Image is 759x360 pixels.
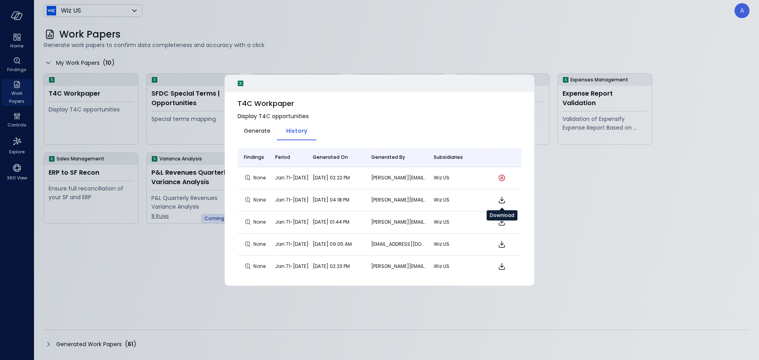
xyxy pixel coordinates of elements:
p: Wiz US [434,262,481,270]
span: None [253,218,268,226]
span: None [253,240,268,248]
p: Wiz US [434,196,481,204]
span: Display T4C opportunities [238,112,522,121]
p: Wiz US [434,174,481,182]
span: None [253,196,268,204]
span: Download [497,262,506,271]
p: [PERSON_NAME][EMAIL_ADDRESS][PERSON_NAME][DOMAIN_NAME] [371,262,428,270]
span: Generate [244,126,270,135]
span: None [253,174,268,182]
span: Jan 71-[DATE] [275,174,309,181]
p: [PERSON_NAME][EMAIL_ADDRESS][PERSON_NAME][DOMAIN_NAME] [371,218,428,226]
span: Jan 71-[DATE] [275,263,309,270]
span: Download [497,217,506,227]
span: Findings [244,153,264,161]
span: [DATE] 09:05 AM [313,241,352,247]
p: [PERSON_NAME][EMAIL_ADDRESS][PERSON_NAME][DOMAIN_NAME] [371,174,428,182]
button: Work paper generation failed [497,173,506,183]
span: History [286,126,307,135]
p: almog.shamay.hacohen@wiz.io [371,240,428,248]
p: Wiz US [434,218,481,226]
p: [PERSON_NAME][EMAIL_ADDRESS][PERSON_NAME][DOMAIN_NAME] [371,196,428,204]
div: Download [487,210,517,221]
span: None [253,262,268,270]
span: Subsidiaries [434,153,463,161]
span: [DATE] 02:22 PM [313,174,350,181]
span: [DATE] 01:44 PM [313,219,349,225]
span: T4C Workpaper [238,98,522,109]
span: [DATE] 02:23 PM [313,263,350,270]
span: Download [497,195,506,205]
span: Generated By [371,153,405,161]
p: Wiz US [434,240,481,248]
span: Jan 71-[DATE] [275,196,309,203]
span: Period [275,153,290,161]
span: Download [497,239,506,249]
span: [DATE] 04:18 PM [313,196,349,203]
span: Jan 71-[DATE] [275,241,309,247]
span: Jan 71-[DATE] [275,219,309,225]
span: Generated On [313,153,348,161]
